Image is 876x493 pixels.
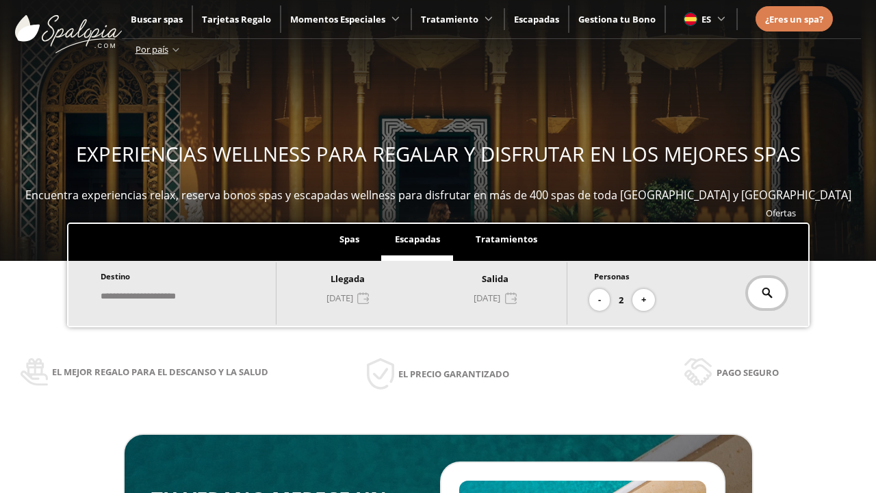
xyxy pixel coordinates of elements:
[766,207,796,219] a: Ofertas
[717,365,779,380] span: Pago seguro
[594,271,630,281] span: Personas
[101,271,130,281] span: Destino
[339,233,359,245] span: Spas
[136,43,168,55] span: Por país
[52,364,268,379] span: El mejor regalo para el descanso y la salud
[765,13,823,25] span: ¿Eres un spa?
[76,140,801,168] span: EXPERIENCIAS WELLNESS PARA REGALAR Y DISFRUTAR EN LOS MEJORES SPAS
[476,233,537,245] span: Tratamientos
[619,292,623,307] span: 2
[15,1,122,53] img: ImgLogoSpalopia.BvClDcEz.svg
[25,188,851,203] span: Encuentra experiencias relax, reserva bonos spas y escapadas wellness para disfrutar en más de 40...
[514,13,559,25] a: Escapadas
[395,233,440,245] span: Escapadas
[765,12,823,27] a: ¿Eres un spa?
[578,13,656,25] a: Gestiona tu Bono
[131,13,183,25] a: Buscar spas
[632,289,655,312] button: +
[398,366,509,381] span: El precio garantizado
[202,13,271,25] a: Tarjetas Regalo
[589,289,610,312] button: -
